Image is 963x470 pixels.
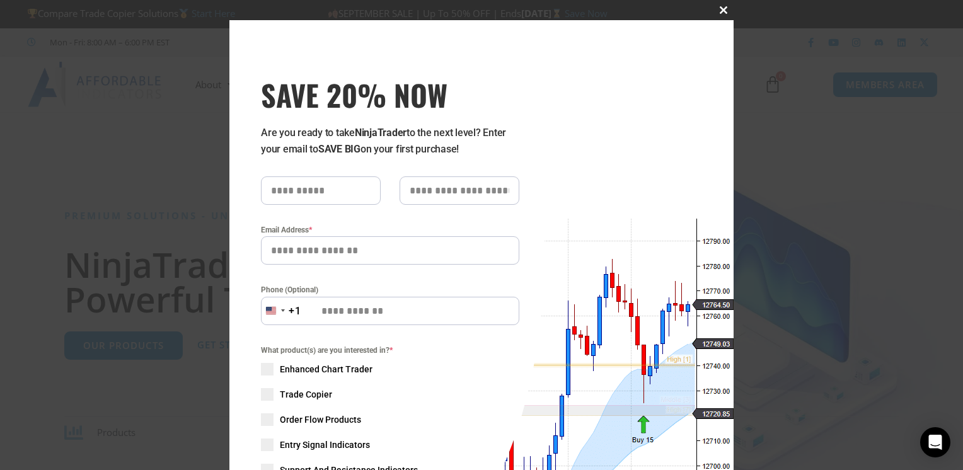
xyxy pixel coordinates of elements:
label: Order Flow Products [261,413,519,426]
div: Open Intercom Messenger [920,427,950,457]
span: What product(s) are you interested in? [261,344,519,357]
label: Email Address [261,224,519,236]
label: Enhanced Chart Trader [261,363,519,375]
span: Order Flow Products [280,413,361,426]
span: Trade Copier [280,388,332,401]
h3: SAVE 20% NOW [261,77,519,112]
p: Are you ready to take to the next level? Enter your email to on your first purchase! [261,125,519,158]
strong: NinjaTrader [355,127,407,139]
label: Trade Copier [261,388,519,401]
button: Selected country [261,297,301,325]
label: Phone (Optional) [261,284,519,296]
span: Enhanced Chart Trader [280,363,372,375]
div: +1 [289,303,301,319]
span: Entry Signal Indicators [280,438,370,451]
strong: SAVE BIG [318,143,360,155]
label: Entry Signal Indicators [261,438,519,451]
